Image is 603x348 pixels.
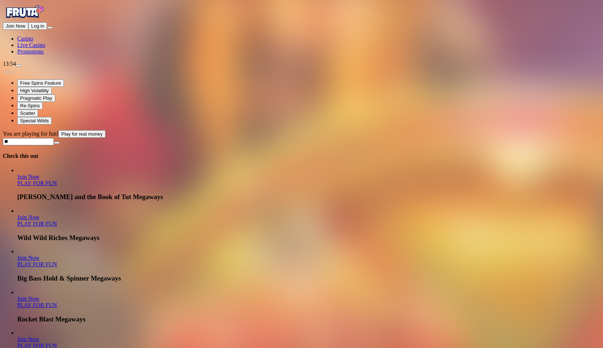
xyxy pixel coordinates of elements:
span: Join Now [17,255,39,261]
span: Special Wilds [20,118,49,123]
article: Wild Wild Riches Megaways [17,208,600,242]
span: High Volatility [20,88,49,93]
nav: Primary [3,3,600,55]
article: Big Bass Hold & Spinner Megaways [17,248,600,282]
button: Free Spins Feature [17,79,64,87]
a: Rocket Blast Megaways [17,296,39,302]
span: Scatter [20,110,35,116]
button: Join Now [3,22,28,30]
a: Fruta [3,16,46,22]
a: Wild Wild Riches Megaways [17,221,57,227]
a: John Hunter and the Book of Tut Megaways [17,174,39,180]
span: Join Now [17,214,39,220]
span: Promotions [17,48,44,55]
span: Join Now [17,336,39,342]
a: Big Bass Hold & Spinner Megaways [17,255,39,261]
span: Log in [31,23,44,29]
button: menu [47,27,53,29]
button: Scatter [17,109,38,117]
span: Re-Spins [20,103,40,108]
span: Free Spins Feature [20,80,61,86]
button: Re-Spins [17,102,43,109]
span: Join Now [6,23,25,29]
span: Live Casino [17,42,45,48]
button: live-chat [16,65,22,67]
button: Play for real money [59,130,106,138]
a: John Hunter and the Book of Tut Megaways [17,180,57,186]
article: John Hunter and the Book of Tut Megaways [17,167,600,201]
a: poker-chip iconLive Casino [17,42,45,48]
span: Join Now [17,174,39,180]
button: Special Wilds [17,117,52,124]
img: Fruta [3,3,46,21]
input: Search [3,138,54,145]
h3: Rocket Blast Megaways [17,315,600,323]
button: prev slide [3,71,9,73]
article: Rocket Blast Megaways [17,289,600,323]
h3: Wild Wild Riches Megaways [17,234,600,242]
a: diamond iconCasino [17,36,33,42]
a: Big Bass Hold & Spinner Megaways [17,261,57,267]
span: Join Now [17,296,39,302]
h3: Big Bass Hold & Spinner Megaways [17,274,600,282]
h3: [PERSON_NAME] and the Book of Tut Megaways [17,193,600,201]
span: Pragmatic Play [20,95,52,101]
span: Play for real money [61,131,103,137]
button: clear entry [54,142,60,144]
a: gift-inverted iconPromotions [17,48,44,55]
span: 13:54 [3,61,16,67]
span: Casino [17,36,33,42]
button: Pragmatic Play [17,94,55,102]
a: Wild Wild Riches Megaways [17,214,39,220]
div: You are playing for fun! [3,130,600,138]
a: Rocket Blast Megaways [17,302,57,308]
button: High Volatility [17,87,52,94]
h4: Check this out [3,153,600,159]
a: Rabbit Garden [17,336,39,342]
button: next slide [9,71,14,73]
button: Log in [28,22,47,30]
